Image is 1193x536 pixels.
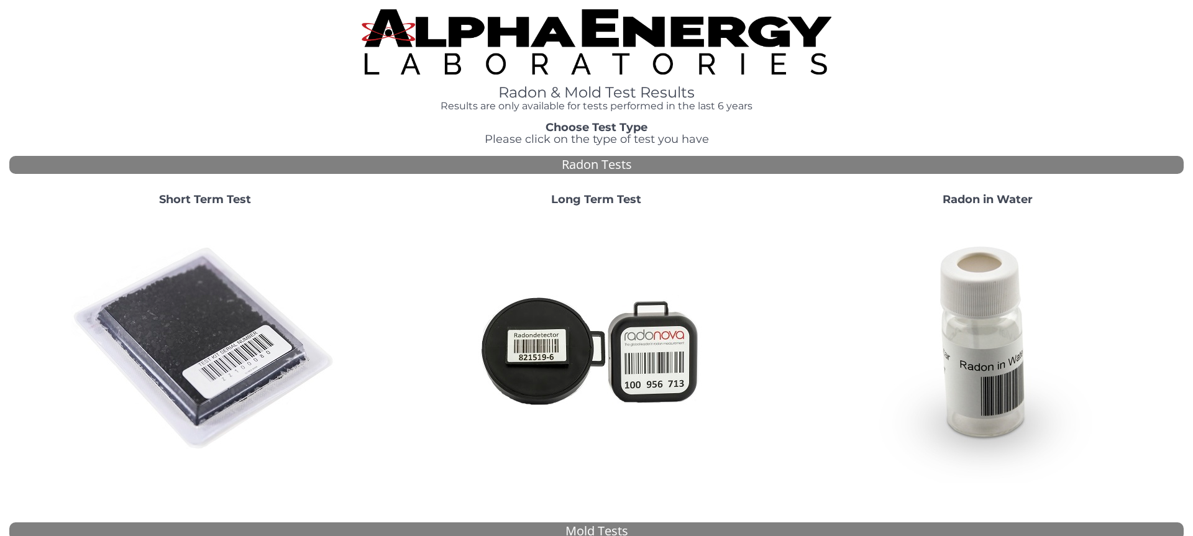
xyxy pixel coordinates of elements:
img: ShortTerm.jpg [71,216,339,483]
h1: Radon & Mold Test Results [362,84,831,101]
strong: Long Term Test [551,193,641,206]
div: Radon Tests [9,156,1184,174]
img: RadoninWater.jpg [854,216,1122,483]
span: Please click on the type of test you have [485,132,709,146]
img: Radtrak2vsRadtrak3.jpg [463,216,730,483]
h4: Results are only available for tests performed in the last 6 years [362,101,831,112]
strong: Radon in Water [943,193,1033,206]
strong: Choose Test Type [546,120,647,134]
strong: Short Term Test [159,193,251,206]
img: TightCrop.jpg [362,9,831,75]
